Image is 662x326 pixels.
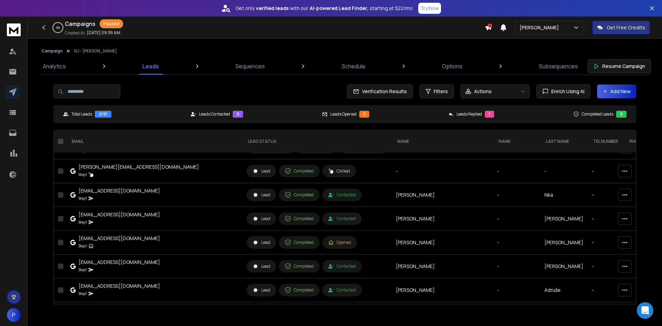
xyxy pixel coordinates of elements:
div: Completed [285,239,314,246]
td: [PERSON_NAME] [540,255,588,278]
img: logo [7,23,21,36]
td: [PERSON_NAME] [392,231,493,255]
td: - [588,255,624,278]
td: [PERSON_NAME] [540,231,588,255]
span: Filters [434,88,448,95]
td: - [540,159,588,183]
p: Get Free Credits [607,24,645,31]
div: Lead [252,263,270,269]
td: - [588,159,624,183]
td: - [588,207,624,231]
td: - [493,183,540,207]
a: Subsequences [535,58,582,75]
button: Add New [597,85,636,98]
a: Schedule [338,58,370,75]
button: Campaign [41,48,63,54]
td: [PERSON_NAME] [392,255,493,278]
div: Completed [285,168,314,174]
div: Lead [252,287,270,293]
p: [DATE] 09:36 AM [87,30,120,36]
td: - [493,302,540,326]
p: Step 1 [79,171,87,178]
td: - [493,255,540,278]
th: Name [493,130,540,153]
strong: AI-powered Lead Finder, [310,5,368,12]
a: Options [438,58,467,75]
div: [EMAIL_ADDRESS][DOMAIN_NAME] [79,283,160,289]
p: Sequences [235,62,265,70]
div: Contacted [328,192,356,198]
p: Created At: [65,30,86,36]
div: Completed [285,216,314,222]
td: Adruše [540,278,588,302]
span: Enrich Using AI [549,88,584,95]
td: [PERSON_NAME] [392,183,493,207]
p: Try Now [420,5,439,12]
th: LEAD STATUS [242,130,392,153]
div: Lead [252,216,270,222]
td: - [493,231,540,255]
strong: verified leads [256,5,289,12]
td: [PERSON_NAME] [540,207,588,231]
div: [EMAIL_ADDRESS][DOMAIN_NAME] [79,211,160,218]
td: [PERSON_NAME] [392,278,493,302]
p: Schedule [342,62,365,70]
p: Step 1 [79,266,87,273]
p: Step 1 [79,243,87,249]
td: - [588,231,624,255]
p: [PERSON_NAME] [520,24,562,31]
div: Open Intercom Messenger [637,302,653,319]
th: NAME [392,130,493,153]
td: - [588,278,624,302]
div: Lead [252,192,270,198]
div: Completed [285,287,314,293]
button: Filters [420,85,454,98]
p: ISJ - [PERSON_NAME] [74,48,117,54]
p: Leads Replied [457,111,482,117]
h1: Campaigns [65,20,96,28]
div: Contacted [328,264,356,269]
div: [EMAIL_ADDRESS][DOMAIN_NAME] [79,187,160,194]
th: Last name [540,130,588,153]
td: - [493,278,540,302]
div: Opened [328,240,351,245]
button: Resume Campaign [588,59,651,73]
td: [DEMOGRAPHIC_DATA][PERSON_NAME] [392,302,493,326]
div: Clicked [328,168,350,174]
p: Leads Opened [330,111,357,117]
p: Leads Contacted [199,111,230,117]
th: EMAIL [66,130,242,153]
div: 1 [485,111,494,118]
a: Sequences [231,58,269,75]
div: Lead [252,168,270,174]
button: Try Now [418,3,441,14]
td: - [493,159,540,183]
div: 3 [359,111,369,118]
td: - [588,302,624,326]
div: 9 [233,111,243,118]
p: Get only with our starting at $22/mo [235,5,413,12]
p: Options [442,62,462,70]
button: Enrich Using AI [536,85,590,98]
div: Completed [285,263,314,269]
div: Lead [252,239,270,246]
p: Analytics [43,62,66,70]
p: Leads [142,62,159,70]
div: Contacted [328,287,356,293]
p: Step 1 [79,195,87,202]
p: 0 % [56,26,60,30]
th: Tel number [588,130,624,153]
td: Nka [540,183,588,207]
div: [EMAIL_ADDRESS][DOMAIN_NAME] [79,235,160,242]
td: [PERSON_NAME] [392,207,493,231]
a: Analytics [39,58,70,75]
a: Leads [138,58,163,75]
div: Completed [285,192,314,198]
div: [EMAIL_ADDRESS][DOMAIN_NAME] [79,259,160,266]
div: 2191 [95,111,111,118]
button: P [7,308,21,322]
td: - [392,159,493,183]
button: Verification Results [347,85,413,98]
span: Verification Results [359,88,407,95]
